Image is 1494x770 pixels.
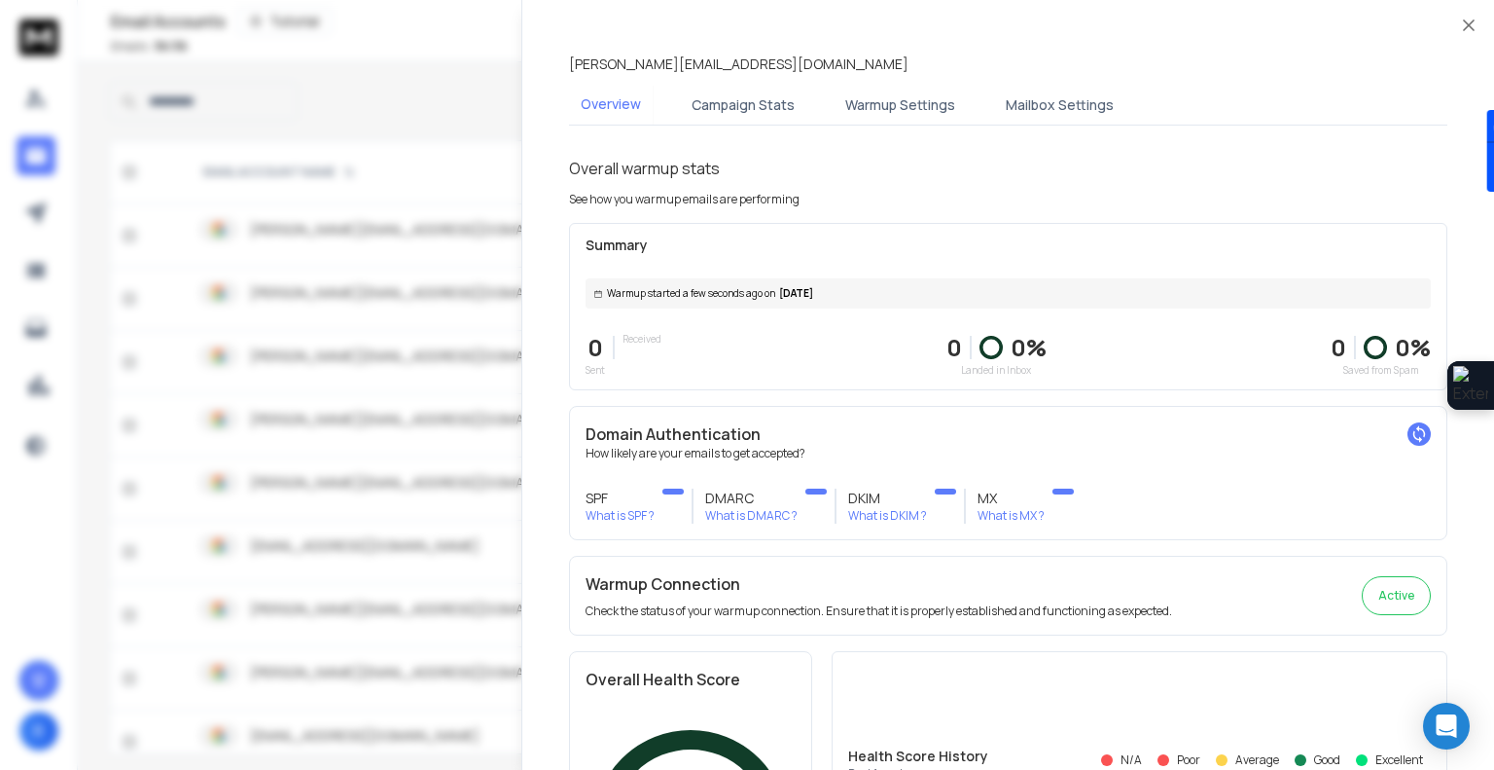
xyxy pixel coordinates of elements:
p: Excellent [1375,752,1423,768]
p: 0 % [1395,332,1431,363]
p: Summary [586,236,1431,255]
p: Sent [586,363,605,378]
p: See how you warmup emails are performing [569,192,800,207]
h3: DKIM [848,489,927,508]
p: How likely are your emails to get accepted? [586,446,1431,461]
p: What is DMARC ? [705,508,798,524]
h3: MX [978,489,1045,508]
p: Check the status of your warmup connection. Ensure that it is properly established and functionin... [586,604,1172,619]
button: Active [1362,576,1431,615]
h2: Overall Health Score [586,668,796,691]
h3: SPF [586,489,655,508]
button: Overview [569,83,653,128]
button: Campaign Stats [680,84,806,127]
p: [PERSON_NAME][EMAIL_ADDRESS][DOMAIN_NAME] [569,55,908,74]
div: [DATE] [586,278,1431,309]
p: Health Score History [848,747,988,766]
p: 0 [586,332,605,363]
button: Warmup Settings [834,84,967,127]
img: Extension Icon [1453,366,1488,405]
p: Poor [1177,752,1200,768]
h1: Overall warmup stats [569,157,720,180]
p: 0 [946,332,962,363]
p: Saved from Spam [1331,363,1431,378]
p: Good [1314,752,1340,768]
p: Landed in Inbox [946,363,1047,378]
p: N/A [1120,752,1142,768]
p: What is SPF ? [586,508,655,524]
button: Mailbox Settings [994,84,1125,127]
div: Open Intercom Messenger [1423,703,1470,750]
p: Average [1235,752,1279,768]
p: What is DKIM ? [848,508,927,524]
p: 0 % [1011,332,1047,363]
p: What is MX ? [978,508,1045,524]
strong: 0 [1331,331,1346,363]
h2: Domain Authentication [586,422,1431,446]
h2: Warmup Connection [586,572,1172,596]
h3: DMARC [705,489,798,508]
span: Warmup started a few seconds ago on [607,286,775,301]
p: Received [622,332,661,347]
